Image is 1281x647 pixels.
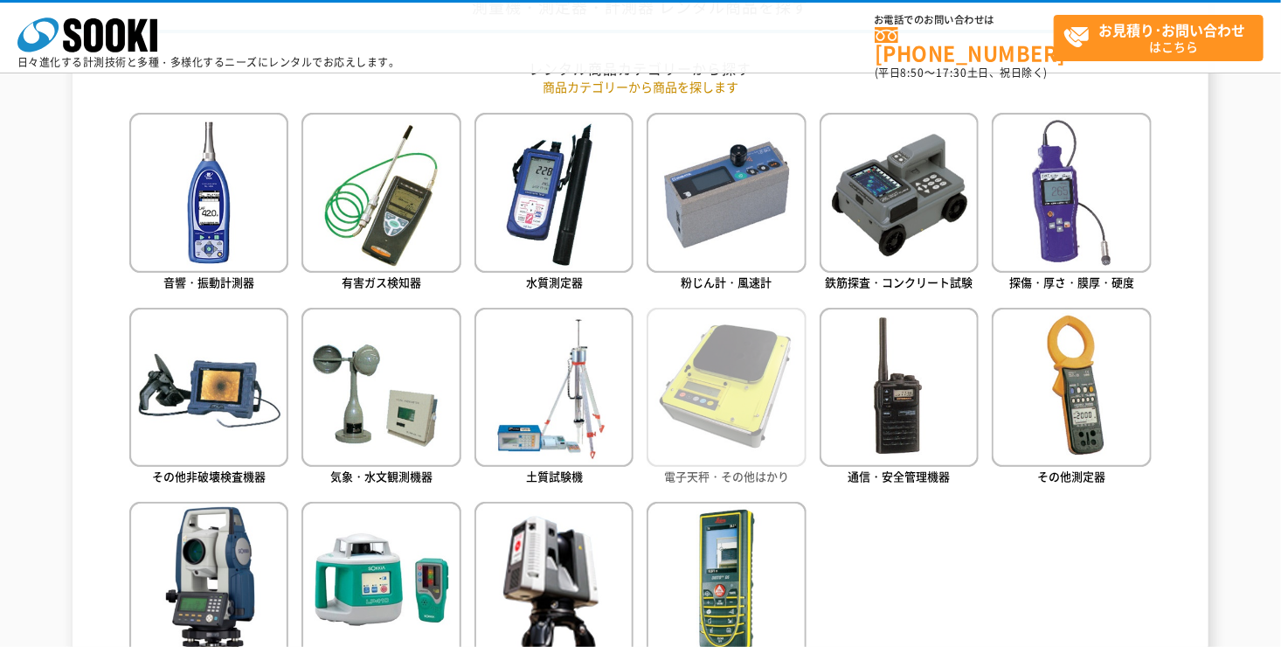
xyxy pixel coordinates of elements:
[647,308,806,489] a: 電子天秤・その他はかり
[474,308,634,489] a: 土質試験機
[992,113,1151,272] img: 探傷・厚さ・膜厚・硬度
[129,113,288,294] a: 音響・振動計測器
[301,308,460,489] a: 気象・水文観測機器
[301,113,460,294] a: 有害ガス検知器
[129,78,1152,96] p: 商品カテゴリーから商品を探します
[17,57,400,67] p: 日々進化する計測技術と多種・多様化するニーズにレンタルでお応えします。
[820,113,979,294] a: 鉄筋探査・コンクリート試験
[992,113,1151,294] a: 探傷・厚さ・膜厚・硬度
[901,65,925,80] span: 8:50
[129,308,288,489] a: その他非破壊検査機器
[1038,468,1106,484] span: その他測定器
[820,308,979,489] a: 通信・安全管理機器
[474,113,634,272] img: 水質測定器
[474,113,634,294] a: 水質測定器
[129,308,288,467] img: その他非破壊検査機器
[875,27,1054,63] a: [PHONE_NUMBER]
[820,113,979,272] img: 鉄筋探査・コンクリート試験
[820,308,979,467] img: 通信・安全管理機器
[526,274,583,290] span: 水質測定器
[152,468,266,484] span: その他非破壊検査機器
[647,308,806,467] img: 電子天秤・その他はかり
[647,113,806,294] a: 粉じん計・風速計
[664,468,789,484] span: 電子天秤・その他はかり
[992,308,1151,467] img: その他測定器
[342,274,421,290] span: 有害ガス検知器
[1054,15,1264,61] a: お見積り･お問い合わせはこちら
[647,113,806,272] img: 粉じん計・風速計
[826,274,973,290] span: 鉄筋探査・コンクリート試験
[848,468,951,484] span: 通信・安全管理機器
[301,113,460,272] img: 有害ガス検知器
[875,15,1054,25] span: お電話でのお問い合わせは
[526,468,583,484] span: 土質試験機
[301,308,460,467] img: 気象・水文観測機器
[163,274,254,290] span: 音響・振動計測器
[875,65,1048,80] span: (平日 ～ 土日、祝日除く)
[1063,16,1263,59] span: はこちら
[992,308,1151,489] a: その他測定器
[474,308,634,467] img: 土質試験機
[936,65,967,80] span: 17:30
[1099,19,1246,40] strong: お見積り･お問い合わせ
[1009,274,1134,290] span: 探傷・厚さ・膜厚・硬度
[129,113,288,272] img: 音響・振動計測器
[330,468,433,484] span: 気象・水文観測機器
[682,274,772,290] span: 粉じん計・風速計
